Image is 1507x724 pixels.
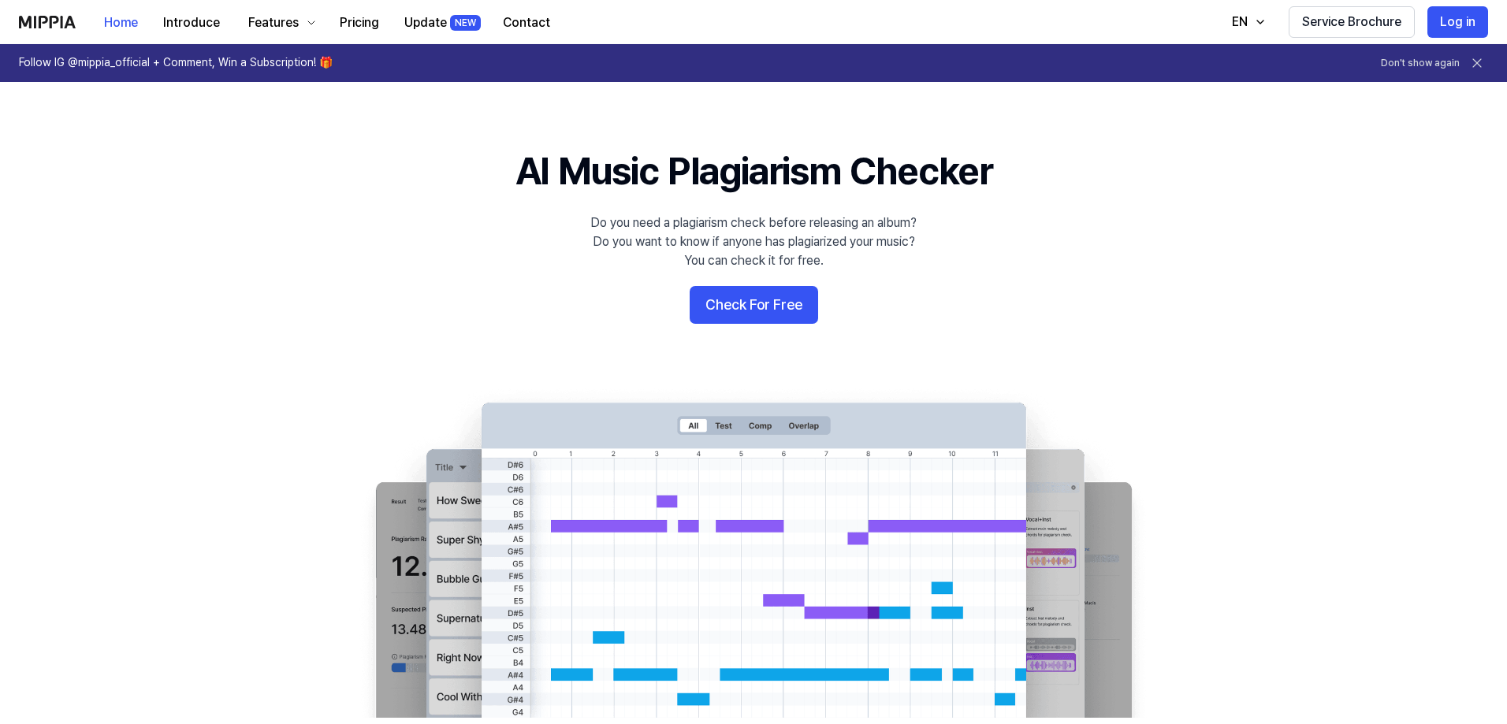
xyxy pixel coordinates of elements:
[344,387,1163,718] img: main Image
[392,7,490,39] button: UpdateNEW
[1289,6,1415,38] button: Service Brochure
[19,16,76,28] img: logo
[690,286,818,324] button: Check For Free
[590,213,917,270] div: Do you need a plagiarism check before releasing an album? Do you want to know if anyone has plagi...
[245,13,302,32] div: Features
[91,1,151,44] a: Home
[1427,6,1488,38] button: Log in
[490,7,563,39] button: Contact
[151,7,233,39] button: Introduce
[233,7,327,39] button: Features
[515,145,992,198] h1: AI Music Plagiarism Checker
[1229,13,1251,32] div: EN
[91,7,151,39] button: Home
[1216,6,1276,38] button: EN
[327,7,392,39] button: Pricing
[450,15,481,31] div: NEW
[1381,57,1460,70] button: Don't show again
[19,55,333,71] h1: Follow IG @mippia_official + Comment, Win a Subscription! 🎁
[392,1,490,44] a: UpdateNEW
